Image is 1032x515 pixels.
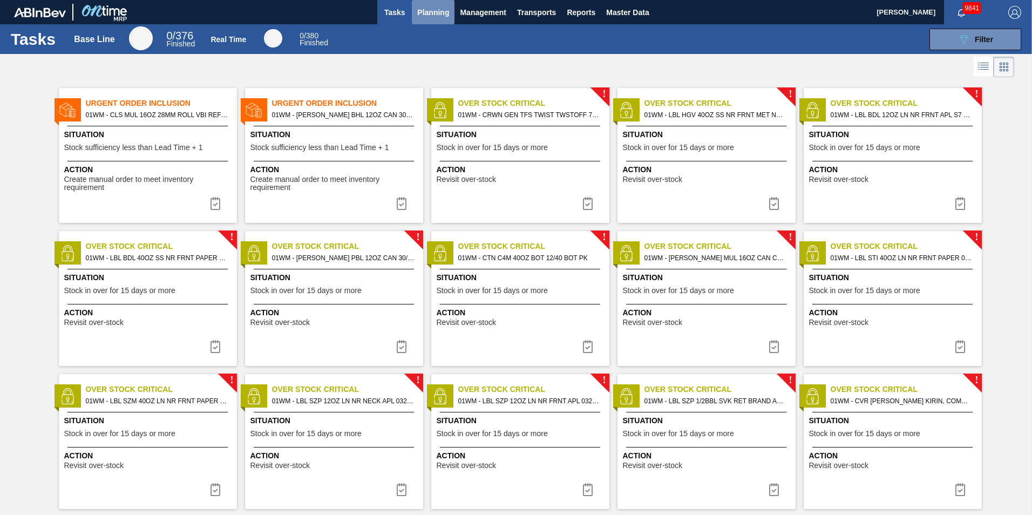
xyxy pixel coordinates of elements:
[761,336,787,357] button: icon-task complete
[644,252,787,264] span: 01WM - CARR MUL 16OZ CAN CAN PK 12/16 CAN
[602,90,606,98] span: !
[437,164,607,175] span: Action
[272,98,423,109] span: Urgent Order Inclusion
[230,376,233,384] span: !
[417,6,449,19] span: Planning
[209,197,222,210] img: icon-task complete
[64,272,234,283] span: Situation
[395,340,408,353] img: icon-task complete
[383,6,406,19] span: Tasks
[300,31,304,40] span: 0
[389,479,415,500] div: Complete task: 6809433
[272,395,415,407] span: 01WM - LBL SZP 12OZ LN NR NECK APL 0325 #7 BEER
[644,384,796,395] span: Over Stock Critical
[623,307,793,319] span: Action
[250,144,389,152] span: Stock sufficiency less than Lead Time + 1
[458,98,609,109] span: Over Stock Critical
[947,479,973,500] div: Complete task: 6809474
[768,483,780,496] img: icon-task complete
[929,29,1021,50] button: Filter
[954,483,967,496] img: icon-task complete
[974,57,994,77] div: List Vision
[250,462,310,470] span: Revisit over-stock
[59,245,76,261] img: status
[64,144,203,152] span: Stock sufficiency less than Lead Time + 1
[64,129,234,140] span: Situation
[575,193,601,214] button: icon-task complete
[129,26,153,50] div: Base Line
[437,129,607,140] span: Situation
[64,415,234,426] span: Situation
[437,319,496,327] span: Revisit over-stock
[246,245,262,261] img: status
[623,144,734,152] span: Stock in over for 15 days or more
[437,175,496,184] span: Revisit over-stock
[202,193,228,214] button: icon-task complete
[567,6,595,19] span: Reports
[831,109,973,121] span: 01WM - LBL BDL 12OZ LN NR FRNT APL S7 NAC 2MIL SACMI
[250,319,310,327] span: Revisit over-stock
[458,384,609,395] span: Over Stock Critical
[246,102,262,118] img: status
[437,415,607,426] span: Situation
[14,8,66,17] img: TNhmsLtSVTkK8tSr43FrP2fwEKptu5GPRR3wAAAABJRU5ErkJggg==
[944,5,979,20] button: Notifications
[437,272,607,283] span: Situation
[809,319,868,327] span: Revisit over-stock
[623,462,682,470] span: Revisit over-stock
[202,336,228,357] div: Complete task: 6809382
[809,272,979,283] span: Situation
[211,35,246,44] div: Real Time
[389,193,415,214] div: Complete task: 6809703
[250,272,420,283] span: Situation
[272,384,423,395] span: Over Stock Critical
[947,336,973,357] button: icon-task complete
[209,483,222,496] img: icon-task complete
[994,57,1014,77] div: Card Vision
[623,272,793,283] span: Situation
[300,31,318,40] span: / 380
[761,479,787,500] button: icon-task complete
[831,98,982,109] span: Over Stock Critical
[581,340,594,353] img: icon-task complete
[761,193,787,214] button: icon-task complete
[250,415,420,426] span: Situation
[517,6,556,19] span: Transports
[458,241,609,252] span: Over Stock Critical
[644,241,796,252] span: Over Stock Critical
[644,109,787,121] span: 01WM - LBL HGV 40OZ SS NR FRNT MET NAC VDI UPDATE
[623,415,793,426] span: Situation
[250,430,362,438] span: Stock in over for 15 days or more
[437,462,496,470] span: Revisit over-stock
[581,483,594,496] img: icon-task complete
[59,388,76,404] img: status
[831,384,982,395] span: Over Stock Critical
[166,30,193,42] span: / 376
[954,197,967,210] img: icon-task complete
[460,6,506,19] span: Management
[761,336,787,357] div: Complete task: 6809430
[86,395,228,407] span: 01WM - LBL SZM 40OZ LN NR FRNT PAPER 0325 5.9%
[809,287,920,295] span: Stock in over for 15 days or more
[395,197,408,210] img: icon-task complete
[975,90,978,98] span: !
[437,307,607,319] span: Action
[437,144,548,152] span: Stock in over for 15 days or more
[11,33,58,45] h1: Tasks
[602,376,606,384] span: !
[809,450,979,462] span: Action
[395,483,408,496] img: icon-task complete
[975,35,993,44] span: Filter
[644,98,796,109] span: Over Stock Critical
[768,197,780,210] img: icon-task complete
[831,252,973,264] span: 01WM - LBL STI 40OZ LN NR FRNT PAPER 0325 8.2%
[831,241,982,252] span: Over Stock Critical
[575,479,601,500] button: icon-task complete
[202,336,228,357] button: icon-task complete
[209,340,222,353] img: icon-task complete
[947,193,973,214] button: icon-task complete
[250,175,420,192] span: Create manual order to meet inventory requirement
[64,175,234,192] span: Create manual order to meet inventory requirement
[761,193,787,214] div: Complete task: 6809377
[618,245,634,261] img: status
